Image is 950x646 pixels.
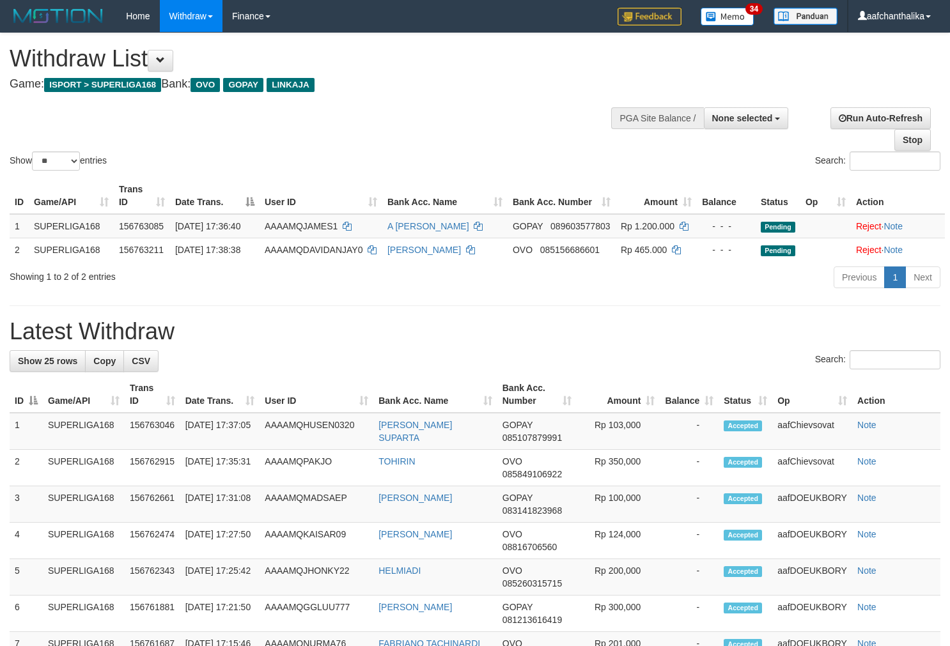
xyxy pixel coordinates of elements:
span: CSV [132,356,150,366]
span: LINKAJA [267,78,315,92]
td: [DATE] 17:37:05 [180,413,260,450]
td: 1 [10,214,29,238]
a: Note [884,245,903,255]
td: 156763046 [125,413,180,450]
td: 3 [10,486,43,523]
th: Date Trans.: activate to sort column descending [170,178,260,214]
button: None selected [704,107,789,129]
td: SUPERLIGA168 [43,523,125,559]
label: Show entries [10,151,107,171]
td: [DATE] 17:35:31 [180,450,260,486]
span: Accepted [724,566,762,577]
td: aafDOEUKBORY [772,596,852,632]
span: AAAAMQJAMES1 [265,221,338,231]
a: Next [905,266,940,288]
a: [PERSON_NAME] [387,245,461,255]
a: Run Auto-Refresh [830,107,931,129]
a: HELMIADI [378,565,421,576]
td: SUPERLIGA168 [43,559,125,596]
span: Rp 1.200.000 [621,221,674,231]
td: [DATE] 17:27:50 [180,523,260,559]
th: Bank Acc. Number: activate to sort column ascending [497,376,577,413]
span: GOPAY [223,78,263,92]
h4: Game: Bank: [10,78,621,91]
th: ID [10,178,29,214]
td: aafDOEUKBORY [772,523,852,559]
td: AAAAMQKAISAR09 [260,523,373,559]
img: Button%20Memo.svg [701,8,754,26]
span: Pending [761,222,795,233]
a: Previous [834,266,885,288]
span: OVO [513,245,533,255]
input: Search: [850,350,940,369]
td: [DATE] 17:31:08 [180,486,260,523]
th: Amount: activate to sort column ascending [577,376,660,413]
td: - [660,413,719,450]
td: 156762661 [125,486,180,523]
th: Action [851,178,945,214]
span: Copy 083141823968 to clipboard [502,505,562,516]
span: Copy 081213616419 to clipboard [502,615,562,625]
th: ID: activate to sort column descending [10,376,43,413]
span: OVO [191,78,220,92]
span: OVO [502,565,522,576]
td: [DATE] 17:21:50 [180,596,260,632]
td: 156762915 [125,450,180,486]
th: Date Trans.: activate to sort column ascending [180,376,260,413]
span: Copy 08816706560 to clipboard [502,542,557,552]
td: 1 [10,413,43,450]
td: 2 [10,238,29,261]
a: Note [857,565,876,576]
td: SUPERLIGA168 [29,214,114,238]
span: GOPAY [502,602,533,612]
span: Pending [761,245,795,256]
img: Feedback.jpg [618,8,681,26]
td: SUPERLIGA168 [43,596,125,632]
a: Stop [894,129,931,151]
a: [PERSON_NAME] [378,602,452,612]
td: aafChievsovat [772,413,852,450]
a: 1 [884,266,906,288]
td: · [851,238,945,261]
td: AAAAMQPAKJO [260,450,373,486]
a: [PERSON_NAME] SUPARTA [378,420,452,443]
input: Search: [850,151,940,171]
td: Rp 103,000 [577,413,660,450]
a: Note [857,493,876,503]
th: Trans ID: activate to sort column ascending [114,178,170,214]
a: Note [857,456,876,466]
td: SUPERLIGA168 [43,450,125,486]
span: GOPAY [502,420,533,430]
td: Rp 200,000 [577,559,660,596]
span: Accepted [724,457,762,468]
td: AAAAMQJHONKY22 [260,559,373,596]
td: - [660,486,719,523]
td: SUPERLIGA168 [43,413,125,450]
td: Rp 100,000 [577,486,660,523]
div: Showing 1 to 2 of 2 entries [10,265,386,283]
a: Copy [85,350,124,372]
span: GOPAY [513,221,543,231]
a: A [PERSON_NAME] [387,221,469,231]
th: Balance [697,178,756,214]
span: [DATE] 17:38:38 [175,245,240,255]
select: Showentries [32,151,80,171]
span: OVO [502,456,522,466]
td: SUPERLIGA168 [29,238,114,261]
span: Accepted [724,420,762,431]
h1: Latest Withdraw [10,319,940,344]
th: Status: activate to sort column ascending [719,376,772,413]
td: Rp 300,000 [577,596,660,632]
span: Copy 085107879991 to clipboard [502,433,562,443]
span: Copy [93,356,116,366]
th: User ID: activate to sort column ascending [260,376,373,413]
span: Accepted [724,530,762,541]
span: [DATE] 17:36:40 [175,221,240,231]
td: 156762343 [125,559,180,596]
span: 156763085 [119,221,164,231]
a: Note [857,602,876,612]
td: SUPERLIGA168 [43,486,125,523]
td: AAAAMQMADSAEP [260,486,373,523]
span: Accepted [724,493,762,504]
a: Show 25 rows [10,350,86,372]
